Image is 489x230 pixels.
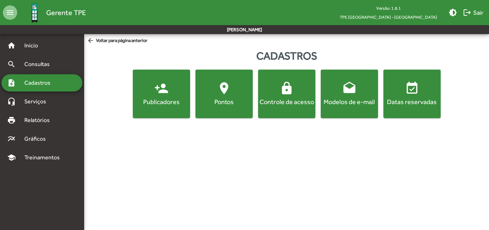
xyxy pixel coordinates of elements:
div: Datas reservadas [385,97,439,106]
div: Controle de acesso [260,97,314,106]
div: Cadastros [84,48,489,64]
span: Cadastros [20,79,60,87]
button: Controle de acesso [258,70,315,118]
div: Modelos de e-mail [322,97,377,106]
mat-icon: lock [280,81,294,95]
button: Sair [460,6,486,19]
mat-icon: person_add [154,81,169,95]
span: Início [20,41,48,50]
mat-icon: arrow_back [87,37,96,45]
span: Consultas [20,60,59,69]
button: Modelos de e-mail [321,70,378,118]
span: Voltar para página anterior [87,37,147,45]
mat-icon: home [7,41,16,50]
mat-icon: drafts [342,81,357,95]
mat-icon: print [7,116,16,125]
div: Publicadores [134,97,189,106]
span: TPE [GEOGRAPHIC_DATA] - [GEOGRAPHIC_DATA] [334,13,443,22]
button: Publicadores [133,70,190,118]
mat-icon: event_available [405,81,419,95]
span: Relatórios [20,116,59,125]
div: Versão: 1.8.1 [334,4,443,13]
mat-icon: logout [463,8,471,17]
div: Pontos [197,97,251,106]
mat-icon: note_add [7,79,16,87]
mat-icon: search [7,60,16,69]
span: Gerente TPE [46,7,86,18]
img: Logo [23,1,46,24]
span: Sair [463,6,483,19]
mat-icon: brightness_medium [449,8,457,17]
mat-icon: location_on [217,81,231,95]
mat-icon: headset_mic [7,97,16,106]
button: Datas reservadas [383,70,441,118]
span: Serviços [20,97,56,106]
a: Gerente TPE [17,1,86,24]
mat-icon: menu [3,5,17,20]
button: Pontos [195,70,253,118]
